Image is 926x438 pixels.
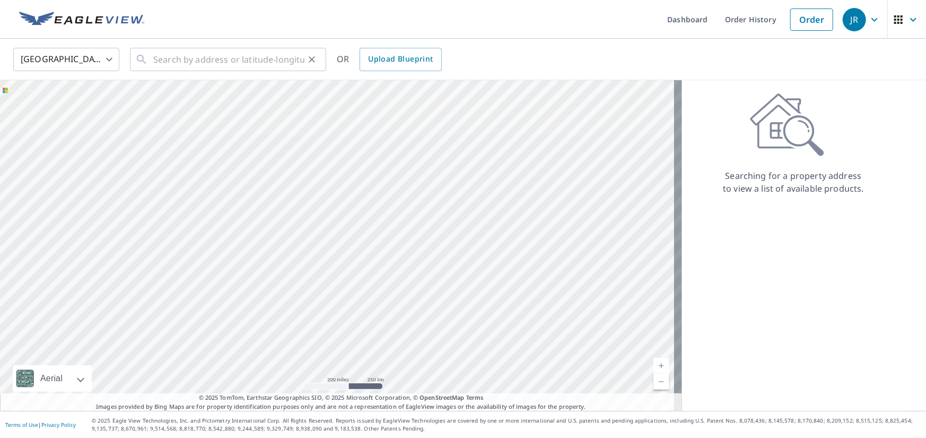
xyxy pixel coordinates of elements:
[420,393,464,401] a: OpenStreetMap
[368,53,433,66] span: Upload Blueprint
[466,393,484,401] a: Terms
[199,393,484,402] span: © 2025 TomTom, Earthstar Geographics SIO, © 2025 Microsoft Corporation, ©
[37,365,66,392] div: Aerial
[5,421,38,428] a: Terms of Use
[13,45,119,74] div: [GEOGRAPHIC_DATA]
[13,365,92,392] div: Aerial
[41,421,76,428] a: Privacy Policy
[337,48,442,71] div: OR
[790,8,833,31] a: Order
[360,48,441,71] a: Upload Blueprint
[653,358,669,374] a: Current Level 5, Zoom In
[653,374,669,390] a: Current Level 5, Zoom Out
[304,52,319,67] button: Clear
[19,12,144,28] img: EV Logo
[153,45,304,74] input: Search by address or latitude-longitude
[722,169,864,195] p: Searching for a property address to view a list of available products.
[843,8,866,31] div: JR
[5,422,76,428] p: |
[92,417,921,433] p: © 2025 Eagle View Technologies, Inc. and Pictometry International Corp. All Rights Reserved. Repo...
